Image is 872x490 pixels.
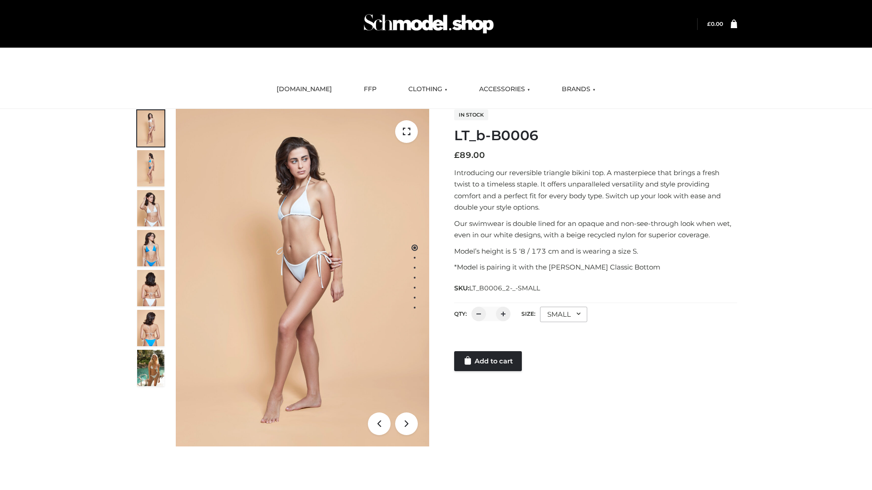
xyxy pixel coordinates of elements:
[454,283,541,294] span: SKU:
[454,310,467,317] label: QTY:
[707,20,723,27] bdi: 0.00
[469,284,540,292] span: LT_B0006_2-_-SMALL
[454,150,460,160] span: £
[454,351,522,371] a: Add to cart
[137,270,164,306] img: ArielClassicBikiniTop_CloudNine_AzureSky_OW114ECO_7-scaled.jpg
[454,167,737,213] p: Introducing our reversible triangle bikini top. A masterpiece that brings a fresh twist to a time...
[137,350,164,386] img: Arieltop_CloudNine_AzureSky2.jpg
[401,79,454,99] a: CLOTHING
[361,6,497,42] img: Schmodel Admin 964
[270,79,339,99] a: [DOMAIN_NAME]
[454,127,737,144] h1: LT_b-B0006
[454,109,488,120] span: In stock
[521,310,535,317] label: Size:
[555,79,602,99] a: BRANDS
[472,79,537,99] a: ACCESSORIES
[137,150,164,186] img: ArielClassicBikiniTop_CloudNine_AzureSky_OW114ECO_2-scaled.jpg
[540,307,587,322] div: SMALL
[707,20,723,27] a: £0.00
[176,109,429,446] img: ArielClassicBikiniTop_CloudNine_AzureSky_OW114ECO_1
[454,261,737,273] p: *Model is pairing it with the [PERSON_NAME] Classic Bottom
[454,218,737,241] p: Our swimwear is double lined for an opaque and non-see-through look when wet, even in our white d...
[137,110,164,147] img: ArielClassicBikiniTop_CloudNine_AzureSky_OW114ECO_1-scaled.jpg
[357,79,383,99] a: FFP
[454,150,485,160] bdi: 89.00
[137,230,164,266] img: ArielClassicBikiniTop_CloudNine_AzureSky_OW114ECO_4-scaled.jpg
[707,20,711,27] span: £
[454,245,737,257] p: Model’s height is 5 ‘8 / 173 cm and is wearing a size S.
[137,190,164,226] img: ArielClassicBikiniTop_CloudNine_AzureSky_OW114ECO_3-scaled.jpg
[137,310,164,346] img: ArielClassicBikiniTop_CloudNine_AzureSky_OW114ECO_8-scaled.jpg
